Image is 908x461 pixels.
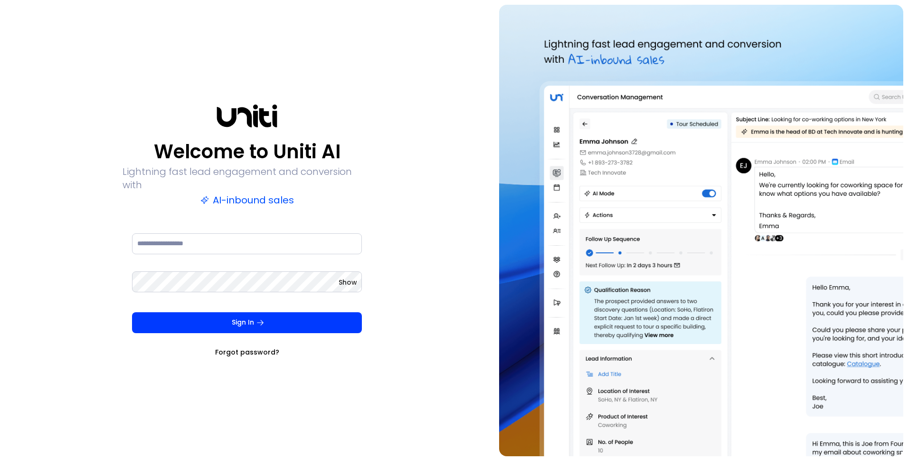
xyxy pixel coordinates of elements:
[132,312,362,333] button: Sign In
[200,193,294,207] p: AI-inbound sales
[215,347,279,357] a: Forgot password?
[154,140,340,163] p: Welcome to Uniti AI
[123,165,371,192] p: Lightning fast lead engagement and conversion with
[499,5,903,456] img: auth-hero.png
[339,278,357,287] button: Show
